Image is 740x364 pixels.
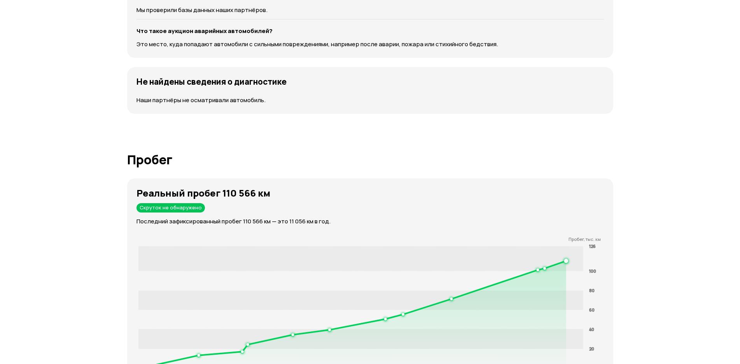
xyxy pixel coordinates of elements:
tspan: 20 [590,346,595,352]
h4: Не найдены сведения о диагностике [136,77,287,87]
tspan: 60 [590,307,595,313]
p: Последний зафиксированный пробег 110 566 км — это 11 056 км в год. [136,217,613,226]
tspan: 100 [590,268,597,274]
tspan: 40 [590,326,595,332]
tspan: 80 [590,287,595,293]
p: Наши партнёры не осматривали автомобиль. [136,96,604,104]
div: Скруток не обнаружено [136,203,205,212]
p: Это место, куда попадают автомобили с сильными повреждениями, например после аварии, пожара или с... [136,40,604,49]
h1: Пробег [127,153,613,167]
p: Пробег, тыс. км [136,237,601,242]
strong: Что такое аукцион аварийных автомобилей? [136,27,273,35]
p: Мы проверили базы данных наших партнёров. [136,6,604,14]
tspan: 126 [590,243,596,249]
strong: Реальный пробег 110 566 км [136,186,270,199]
